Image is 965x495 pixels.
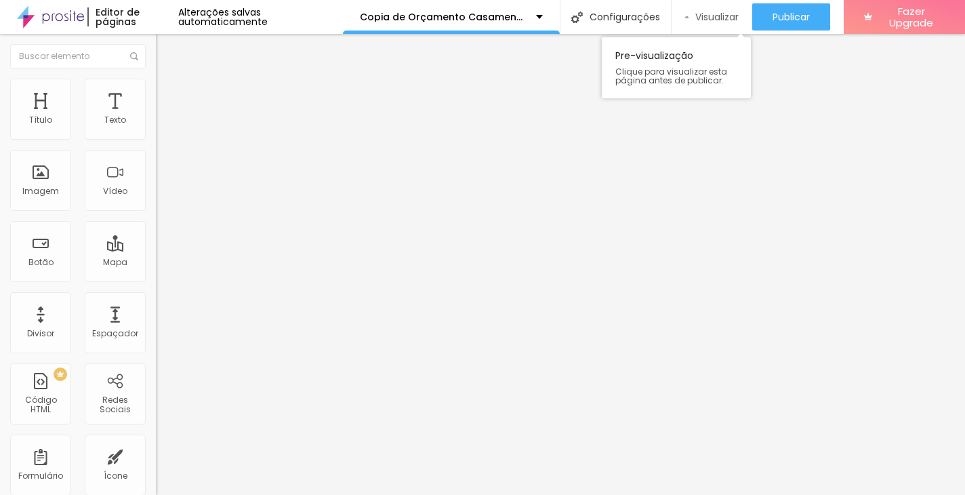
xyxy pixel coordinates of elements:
span: Publicar [773,12,810,22]
div: Texto [104,115,126,125]
div: Redes Sociais [88,395,142,415]
div: Imagem [22,186,59,196]
input: Buscar elemento [10,44,146,68]
div: Espaçador [92,329,138,338]
div: Código HTML [14,395,67,415]
div: Editor de páginas [87,7,178,26]
div: Vídeo [103,186,127,196]
img: Icone [571,12,583,23]
span: Visualizar [695,12,739,22]
div: Pre-visualização [602,37,751,98]
img: Icone [130,52,138,60]
div: Alterações salvas automaticamente [178,7,344,26]
iframe: Editor [156,34,965,495]
button: Publicar [752,3,830,31]
div: Título [29,115,52,125]
div: Formulário [18,471,63,481]
div: Ícone [104,471,127,481]
div: Botão [28,258,54,267]
img: view-1.svg [685,12,689,23]
span: Clique para visualizar esta página antes de publicar. [615,67,737,85]
button: Visualizar [672,3,752,31]
span: Fazer Upgrade [878,5,945,29]
p: Copia de Orçamento Casamento -2024 [360,12,526,22]
div: Divisor [27,329,54,338]
div: Mapa [103,258,127,267]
